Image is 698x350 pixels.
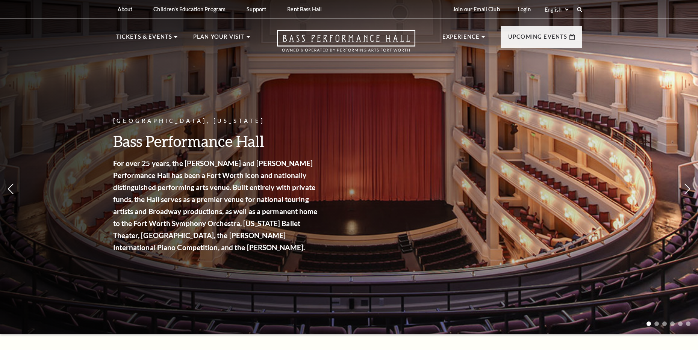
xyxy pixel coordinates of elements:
[153,6,226,12] p: Children's Education Program
[118,6,133,12] p: About
[442,32,480,46] p: Experience
[116,32,173,46] p: Tickets & Events
[113,131,320,151] h3: Bass Performance Hall
[508,32,568,46] p: Upcoming Events
[287,6,322,12] p: Rent Bass Hall
[193,32,245,46] p: Plan Your Visit
[247,6,266,12] p: Support
[543,6,570,13] select: Select:
[113,159,318,252] strong: For over 25 years, the [PERSON_NAME] and [PERSON_NAME] Performance Hall has been a Fort Worth ico...
[113,116,320,126] p: [GEOGRAPHIC_DATA], [US_STATE]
